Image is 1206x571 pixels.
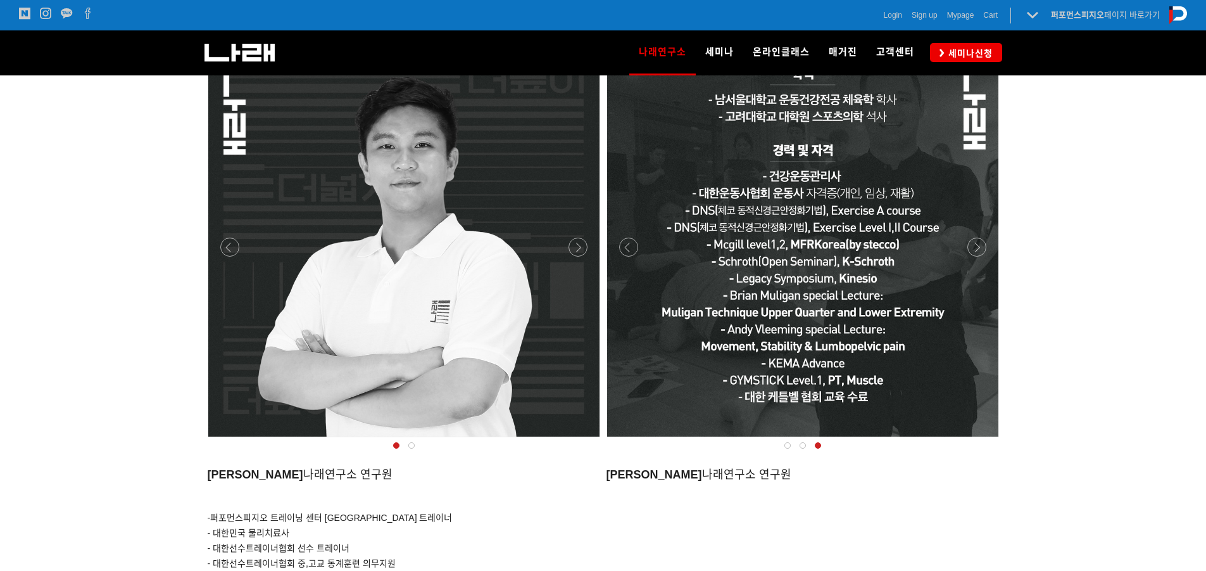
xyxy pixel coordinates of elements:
span: 나래연구소 연구원 [208,468,393,481]
span: 나래연구소 [639,42,686,62]
a: 고객센터 [867,30,924,75]
span: 나래연구소 연구원 [606,468,791,481]
span: 세미나신청 [945,47,993,60]
span: 고객센터 [876,46,914,58]
a: Cart [983,9,998,22]
a: 세미나 [696,30,743,75]
span: 매거진 [829,46,857,58]
a: 퍼포먼스피지오페이지 바로가기 [1051,10,1160,20]
span: - 대한선수트레이너협회 선수 트레이너 [208,543,349,553]
a: 나래연구소 [629,30,696,75]
a: 세미나신청 [930,43,1002,61]
span: 퍼포먼스피지오 트레이닝 센터 [GEOGRAPHIC_DATA] 트레이너 [210,513,452,523]
a: Sign up [912,9,938,22]
span: - 대한선수트레이너협회 중,고교 동계훈련 의무지원 [208,558,396,568]
strong: [PERSON_NAME] [208,468,303,481]
a: Login [884,9,902,22]
span: - 대한민국 물리치료사 [208,528,289,538]
span: - [208,513,453,523]
a: Mypage [947,9,974,22]
a: 온라인클래스 [743,30,819,75]
span: 온라인클래스 [753,46,810,58]
strong: 퍼포먼스피지오 [1051,10,1104,20]
a: 매거진 [819,30,867,75]
strong: [PERSON_NAME] [606,468,702,481]
span: 세미나 [705,46,734,58]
